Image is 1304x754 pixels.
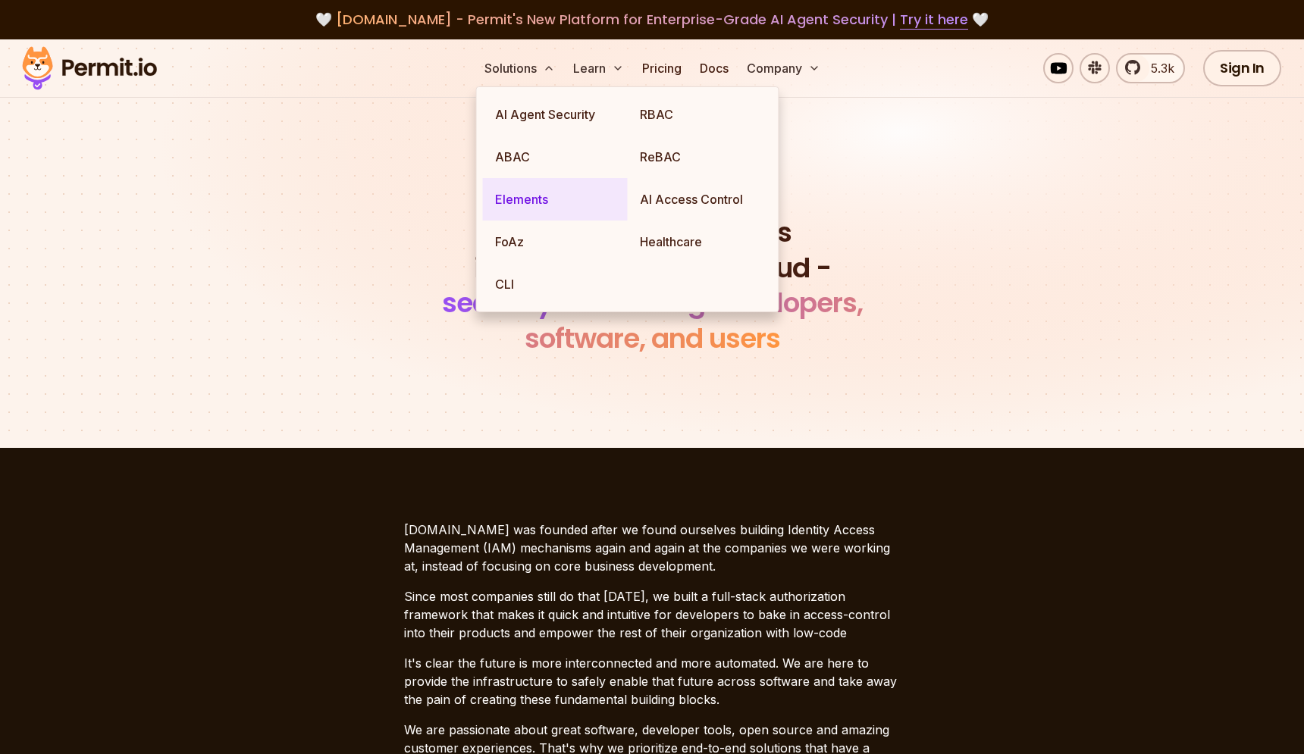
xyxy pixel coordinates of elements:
[1116,53,1185,83] a: 5.3k
[483,221,628,263] a: FoAz
[442,283,863,358] span: securely connecting developers, software, and users
[628,93,773,136] a: RBAC
[478,53,561,83] button: Solutions
[404,654,900,709] p: It's clear the future is more interconnected and more automated. We are here to provide the infra...
[628,178,773,221] a: AI Access Control
[483,263,628,305] a: CLI
[694,53,735,83] a: Docs
[483,93,628,136] a: AI Agent Security
[628,136,773,178] a: ReBAC
[1203,50,1281,86] a: Sign In
[421,215,883,357] h1: Build the permissions infrastructure of the cloud -
[404,521,900,575] p: [DOMAIN_NAME] was founded after we found ourselves building Identity Access Management (IAM) mech...
[36,9,1268,30] div: 🤍 🤍
[628,221,773,263] a: Healthcare
[483,178,628,221] a: Elements
[900,10,968,30] a: Try it here
[483,136,628,178] a: ABAC
[741,53,826,83] button: Company
[567,53,630,83] button: Learn
[1142,59,1174,77] span: 5.3k
[636,53,688,83] a: Pricing
[404,587,900,642] p: Since most companies still do that [DATE], we built a full-stack authorization framework that mak...
[15,42,164,94] img: Permit logo
[336,10,968,29] span: [DOMAIN_NAME] - Permit's New Platform for Enterprise-Grade AI Agent Security |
